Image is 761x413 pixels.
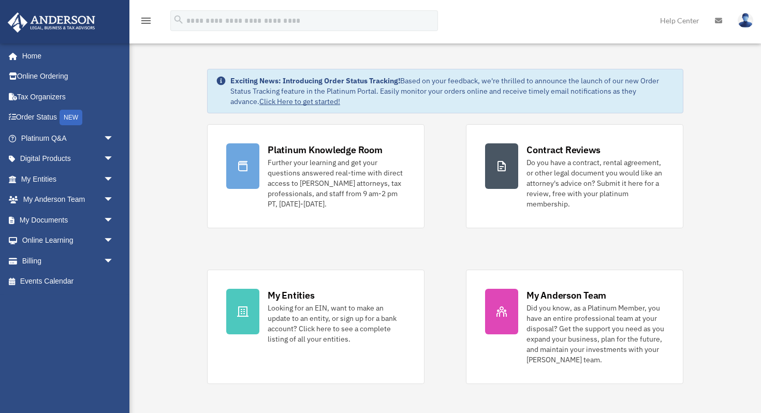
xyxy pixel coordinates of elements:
[104,149,124,170] span: arrow_drop_down
[230,76,675,107] div: Based on your feedback, we're thrilled to announce the launch of our new Order Status Tracking fe...
[104,250,124,272] span: arrow_drop_down
[268,157,405,209] div: Further your learning and get your questions answered real-time with direct access to [PERSON_NAM...
[7,66,129,87] a: Online Ordering
[7,230,129,251] a: Online Learningarrow_drop_down
[466,124,683,228] a: Contract Reviews Do you have a contract, rental agreement, or other legal document you would like...
[7,169,129,189] a: My Entitiesarrow_drop_down
[268,143,383,156] div: Platinum Knowledge Room
[207,124,425,228] a: Platinum Knowledge Room Further your learning and get your questions answered real-time with dire...
[526,143,601,156] div: Contract Reviews
[140,14,152,27] i: menu
[7,271,129,292] a: Events Calendar
[738,13,753,28] img: User Pic
[7,189,129,210] a: My Anderson Teamarrow_drop_down
[104,128,124,149] span: arrow_drop_down
[7,250,129,271] a: Billingarrow_drop_down
[526,289,606,302] div: My Anderson Team
[7,210,129,230] a: My Documentsarrow_drop_down
[104,169,124,190] span: arrow_drop_down
[526,157,664,209] div: Do you have a contract, rental agreement, or other legal document you would like an attorney's ad...
[140,18,152,27] a: menu
[7,86,129,107] a: Tax Organizers
[268,303,405,344] div: Looking for an EIN, want to make an update to an entity, or sign up for a bank account? Click her...
[7,128,129,149] a: Platinum Q&Aarrow_drop_down
[7,107,129,128] a: Order StatusNEW
[268,289,314,302] div: My Entities
[526,303,664,365] div: Did you know, as a Platinum Member, you have an entire professional team at your disposal? Get th...
[173,14,184,25] i: search
[7,46,124,66] a: Home
[5,12,98,33] img: Anderson Advisors Platinum Portal
[230,76,400,85] strong: Exciting News: Introducing Order Status Tracking!
[104,189,124,211] span: arrow_drop_down
[259,97,340,106] a: Click Here to get started!
[104,210,124,231] span: arrow_drop_down
[104,230,124,252] span: arrow_drop_down
[466,270,683,384] a: My Anderson Team Did you know, as a Platinum Member, you have an entire professional team at your...
[207,270,425,384] a: My Entities Looking for an EIN, want to make an update to an entity, or sign up for a bank accoun...
[7,149,129,169] a: Digital Productsarrow_drop_down
[60,110,82,125] div: NEW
